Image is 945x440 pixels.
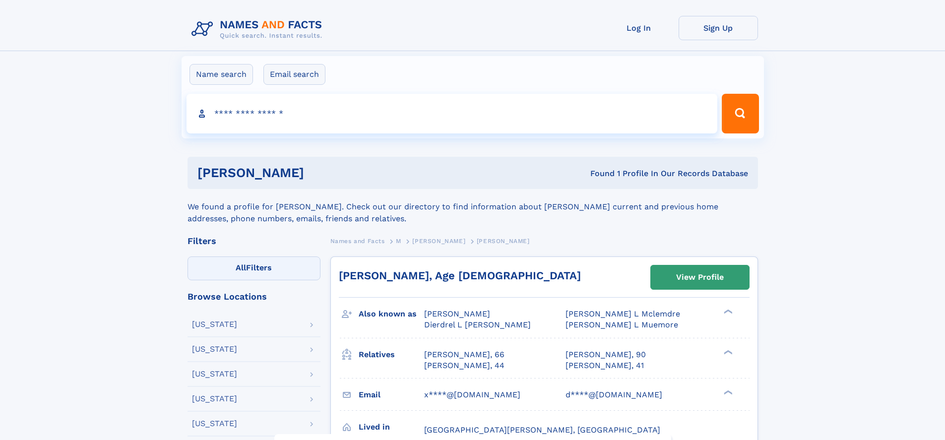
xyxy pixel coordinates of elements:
div: Found 1 Profile In Our Records Database [447,168,748,179]
span: All [236,263,246,272]
label: Email search [263,64,325,85]
span: [PERSON_NAME] [477,238,530,245]
h3: Lived in [359,419,424,436]
a: Log In [599,16,679,40]
div: [US_STATE] [192,395,237,403]
a: Sign Up [679,16,758,40]
button: Search Button [722,94,758,133]
span: [GEOGRAPHIC_DATA][PERSON_NAME], [GEOGRAPHIC_DATA] [424,425,660,435]
a: [PERSON_NAME], 41 [566,360,644,371]
a: View Profile [651,265,749,289]
span: [PERSON_NAME] [412,238,465,245]
div: Filters [188,237,320,246]
h3: Relatives [359,346,424,363]
a: [PERSON_NAME] [412,235,465,247]
a: [PERSON_NAME], Age [DEMOGRAPHIC_DATA] [339,269,581,282]
a: [PERSON_NAME], 90 [566,349,646,360]
a: [PERSON_NAME], 44 [424,360,504,371]
h3: Also known as [359,306,424,322]
span: [PERSON_NAME] L Mclemdre [566,309,680,318]
div: [US_STATE] [192,370,237,378]
label: Name search [189,64,253,85]
input: search input [187,94,718,133]
h1: [PERSON_NAME] [197,167,447,179]
span: [PERSON_NAME] L Muemore [566,320,678,329]
div: Browse Locations [188,292,320,301]
div: ❯ [721,389,733,395]
div: ❯ [721,349,733,355]
img: Logo Names and Facts [188,16,330,43]
div: View Profile [676,266,724,289]
div: [US_STATE] [192,345,237,353]
div: [US_STATE] [192,320,237,328]
div: ❯ [721,309,733,315]
span: Dierdrel L [PERSON_NAME] [424,320,531,329]
a: Names and Facts [330,235,385,247]
a: M [396,235,401,247]
label: Filters [188,256,320,280]
a: [PERSON_NAME], 66 [424,349,504,360]
div: [US_STATE] [192,420,237,428]
span: [PERSON_NAME] [424,309,490,318]
h3: Email [359,386,424,403]
div: We found a profile for [PERSON_NAME]. Check out our directory to find information about [PERSON_N... [188,189,758,225]
span: M [396,238,401,245]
